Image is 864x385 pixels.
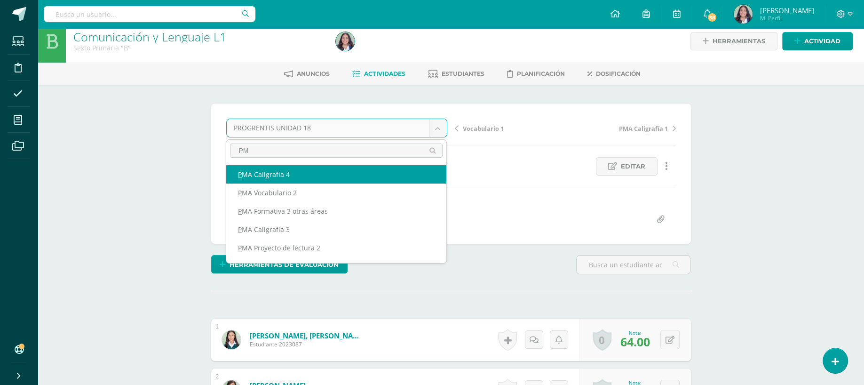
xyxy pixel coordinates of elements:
[238,243,242,252] span: P
[226,202,446,220] div: MA Formativa 3 otras áreas
[238,225,242,234] span: P
[226,165,446,184] div: MA Caligrafía 4
[238,170,242,179] span: P
[226,239,446,257] div: MA Proyecto de lectura 2
[238,262,242,271] span: P
[226,220,446,239] div: MA Caligrafía 3
[238,188,242,197] span: P
[238,207,242,216] span: P
[226,257,446,275] div: MA Caligrafía 2
[226,184,446,202] div: MA Vocabulario 2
